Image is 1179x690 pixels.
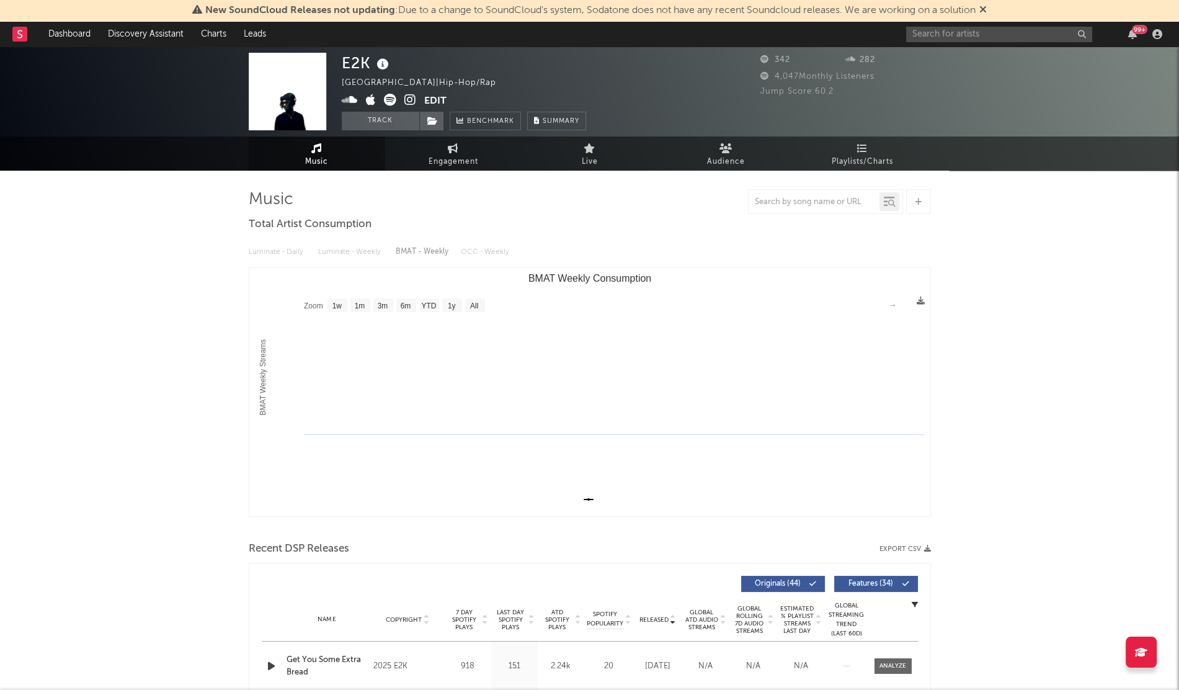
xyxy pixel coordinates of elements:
text: BMAT Weekly Consumption [528,273,651,284]
a: Dashboard [40,22,99,47]
div: E2K [342,53,392,73]
button: Export CSV [879,545,931,553]
a: Benchmark [450,112,521,130]
div: 151 [494,660,535,673]
span: Music [305,155,328,169]
div: 2025 E2K [373,659,441,674]
div: 2.24k [541,660,581,673]
span: Live [582,155,598,169]
a: Audience [658,137,794,171]
span: 4,047 Monthly Listeners [760,73,874,81]
span: Summary [543,118,579,125]
span: Spotify Popularity [587,610,623,629]
a: Get You Some Extra Bread [287,654,368,678]
input: Search by song name or URL [749,197,879,207]
text: YTD [421,302,436,310]
div: 99 + [1132,25,1147,34]
text: BMAT Weekly Streams [258,339,267,416]
span: Engagement [429,155,478,169]
span: Jump Score: 60.2 [760,87,834,96]
div: Name [287,615,368,624]
text: 1y [447,302,455,310]
span: New SoundCloud Releases not updating [205,6,395,16]
span: 282 [845,56,875,64]
text: 6m [400,302,411,310]
span: : Due to a change to SoundCloud's system, Sodatone does not have any recent Soundcloud releases. ... [205,6,976,16]
span: Audience [707,155,745,169]
span: Global ATD Audio Streams [685,609,719,631]
span: Released [639,616,669,624]
span: Playlists/Charts [832,155,893,169]
a: Charts [192,22,235,47]
span: Global Rolling 7D Audio Streams [732,605,767,635]
span: Copyright [386,616,422,624]
div: [GEOGRAPHIC_DATA] | Hip-Hop/Rap [342,76,510,91]
button: Features(34) [834,576,918,592]
a: Engagement [385,137,522,171]
a: Live [522,137,658,171]
span: Features ( 34 ) [842,580,899,588]
button: Originals(44) [741,576,825,592]
span: Dismiss [979,6,987,16]
span: Estimated % Playlist Streams Last Day [780,605,814,635]
a: Playlists/Charts [794,137,931,171]
text: 3m [377,302,388,310]
div: N/A [780,660,822,673]
span: 342 [760,56,790,64]
div: 918 [448,660,488,673]
text: → [889,301,896,310]
span: Benchmark [467,114,514,129]
div: N/A [732,660,774,673]
text: 1m [354,302,365,310]
div: N/A [685,660,726,673]
span: Originals ( 44 ) [749,580,806,588]
button: Edit [424,94,447,109]
a: Discovery Assistant [99,22,192,47]
text: Zoom [304,302,323,310]
span: Recent DSP Releases [249,542,349,557]
div: 20 [587,660,631,673]
span: Last Day Spotify Plays [494,609,527,631]
span: 7 Day Spotify Plays [448,609,481,631]
button: Track [342,112,419,130]
svg: BMAT Weekly Consumption [249,268,930,516]
button: 99+ [1128,29,1137,39]
text: All [469,302,478,310]
text: 1w [332,302,342,310]
div: [DATE] [637,660,678,673]
input: Search for artists [906,27,1092,42]
span: Total Artist Consumption [249,217,371,232]
a: Music [249,137,385,171]
div: Global Streaming Trend (Last 60D) [828,601,865,638]
a: Leads [235,22,275,47]
span: ATD Spotify Plays [541,609,574,631]
button: Summary [527,112,586,130]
